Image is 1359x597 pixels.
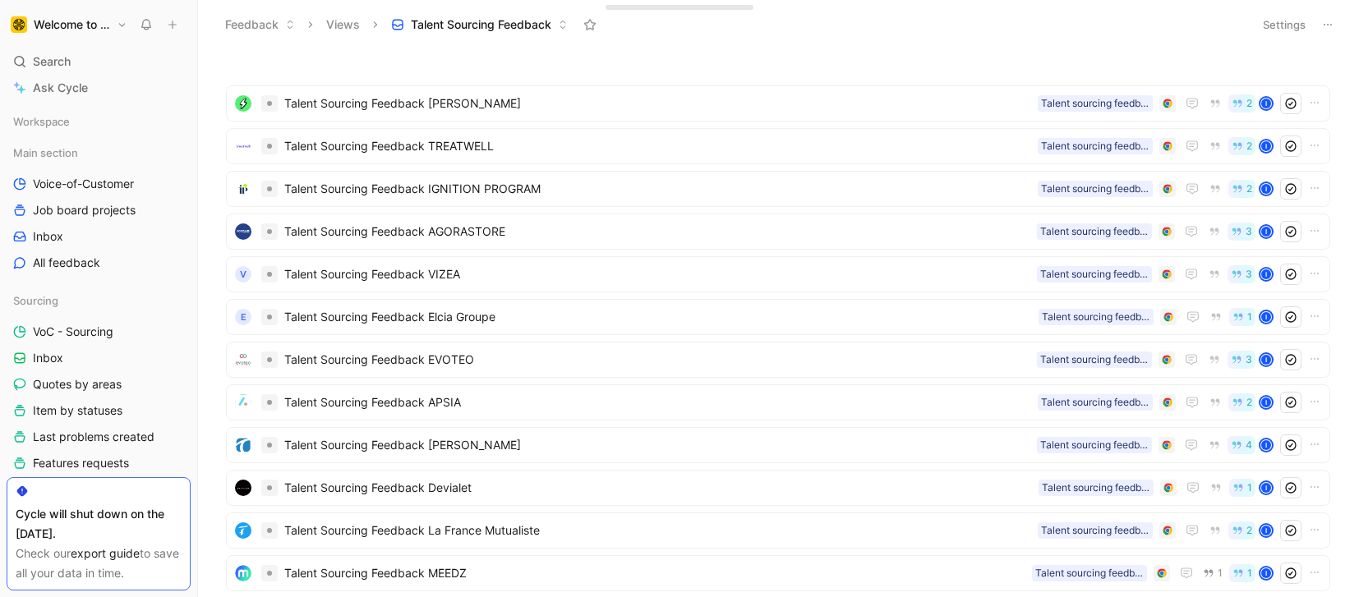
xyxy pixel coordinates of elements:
span: Search [33,52,71,71]
button: Views [319,12,367,37]
a: logoTalent Sourcing Feedback MEEDZTalent sourcing feedback11I [226,555,1330,591]
button: 2 [1228,521,1255,540]
span: 2 [1246,141,1252,151]
div: Talent sourcing feedback [1040,437,1149,453]
div: Search [7,49,191,74]
div: I [1260,439,1272,451]
a: Ask Cycle [7,76,191,100]
a: Voice-of-Customer [7,172,191,196]
a: logoTalent Sourcing Feedback [PERSON_NAME]Talent sourcing feedback4I [226,427,1330,463]
a: logoTalent Sourcing Feedback DevialetTalent sourcing feedback1I [226,470,1330,506]
span: Quotes by areas [33,376,122,393]
button: 1 [1229,479,1255,497]
div: I [1260,269,1272,280]
span: Talent Sourcing Feedback EVOTEO [284,350,1030,370]
span: 1 [1247,312,1252,322]
a: logoTalent Sourcing Feedback IGNITION PROGRAMTalent sourcing feedback2I [226,171,1330,207]
button: Talent Sourcing Feedback [384,12,575,37]
span: Talent Sourcing Feedback [PERSON_NAME] [284,94,1031,113]
a: Job board projects [7,198,191,223]
span: All feedback [33,255,100,271]
div: I [1260,567,1272,579]
img: logo [235,223,251,240]
span: Talent Sourcing Feedback APSIA [284,393,1031,412]
span: 1 [1247,483,1252,493]
button: 2 [1228,137,1255,155]
button: 2 [1228,94,1255,113]
div: SourcingVoC - SourcingInboxQuotes by areasItem by statusesLast problems createdFeatures requestsA... [7,288,191,502]
button: 3 [1228,265,1255,283]
span: Voice-of-Customer [33,176,134,192]
div: I [1260,226,1272,237]
button: Feedback [218,12,302,37]
button: 2 [1228,393,1255,411]
div: I [1260,140,1272,152]
img: logo [235,437,251,453]
span: Talent Sourcing Feedback AGORASTORE [284,222,1030,241]
span: Talent Sourcing Feedback [PERSON_NAME] [284,435,1030,455]
button: 4 [1228,436,1255,454]
span: Talent Sourcing Feedback IGNITION PROGRAM [284,179,1031,199]
img: logo [235,394,251,411]
div: Talent sourcing feedback [1041,95,1149,112]
span: 3 [1246,355,1252,365]
a: Inbox [7,346,191,370]
span: 2 [1246,526,1252,535]
div: Sourcing [7,288,191,313]
h1: Welcome to the Jungle [34,17,110,32]
div: Talent sourcing feedback [1041,394,1149,411]
span: 3 [1246,269,1252,279]
div: I [1260,311,1272,323]
span: Workspace [13,113,70,130]
span: Item by statuses [33,402,122,419]
div: Talent sourcing feedback [1040,351,1149,368]
img: Welcome to the Jungle [11,16,27,33]
div: Talent sourcing feedback [1041,138,1149,154]
a: Inbox [7,224,191,249]
span: Ask Cycle [33,78,88,98]
div: Check our to save all your data in time. [16,544,182,583]
span: Last problems created [33,429,154,445]
img: logo [235,95,251,112]
button: 1 [1200,564,1226,582]
span: Talent Sourcing Feedback Devialet [284,478,1032,498]
div: I [1260,482,1272,494]
button: 1 [1229,308,1255,326]
a: export guide [71,546,140,560]
a: VTalent Sourcing Feedback VIZEATalent sourcing feedback3I [226,256,1330,292]
span: 4 [1246,440,1252,450]
div: Talent sourcing feedback [1042,480,1150,496]
span: 2 [1246,184,1252,194]
div: V [235,266,251,282]
div: Cycle will shut down on the [DATE]. [16,504,182,544]
span: Talent Sourcing Feedback Elcia Groupe [284,307,1032,327]
span: 1 [1218,568,1223,578]
a: logoTalent Sourcing Feedback La France MutualisteTalent sourcing feedback2I [226,512,1330,549]
span: Main section [13,145,78,161]
img: logo [235,522,251,539]
span: 2 [1246,397,1252,407]
div: E [235,309,251,325]
button: 1 [1229,564,1255,582]
button: 3 [1228,351,1255,369]
span: VoC - Sourcing [33,324,113,340]
span: Talent Sourcing Feedback VIZEA [284,264,1030,284]
a: Features requests [7,451,191,475]
span: 1 [1247,568,1252,578]
a: logoTalent Sourcing Feedback [PERSON_NAME]Talent sourcing feedback2I [226,85,1330,122]
img: logo [235,565,251,581]
span: Talent Sourcing Feedback La France Mutualiste [284,521,1031,540]
div: Talent sourcing feedback [1041,181,1149,197]
span: 2 [1246,99,1252,108]
span: Inbox [33,228,63,245]
div: Talent sourcing feedback [1040,223,1149,240]
div: Talent sourcing feedback [1041,522,1149,539]
a: Last problems created [7,425,191,449]
a: logoTalent Sourcing Feedback AGORASTORETalent sourcing feedback3I [226,214,1330,250]
div: I [1260,98,1272,109]
span: Job board projects [33,202,136,218]
img: logo [235,181,251,197]
button: 2 [1228,180,1255,198]
button: Settings [1255,13,1313,36]
div: I [1260,525,1272,536]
